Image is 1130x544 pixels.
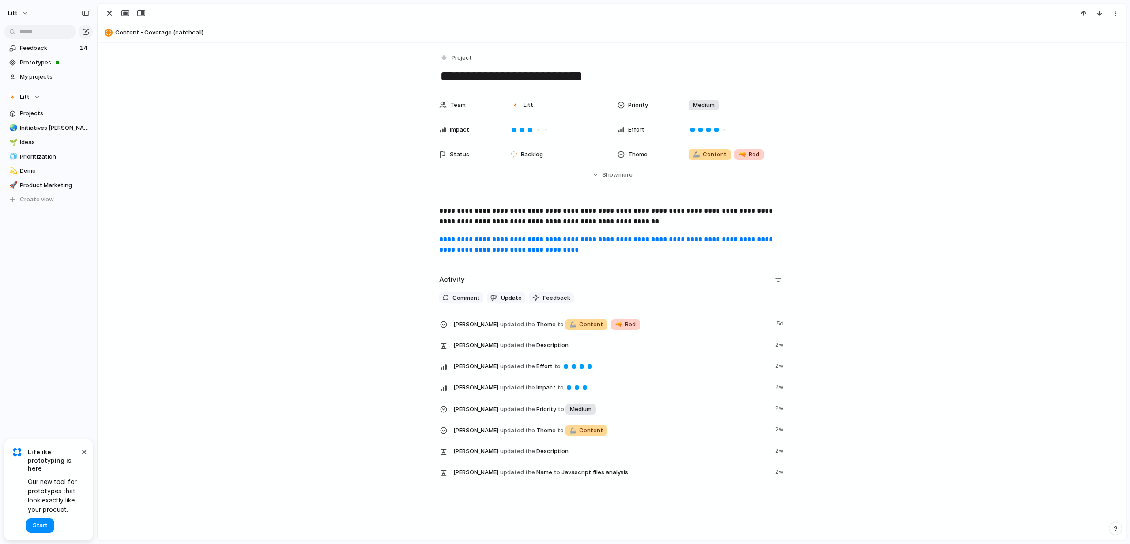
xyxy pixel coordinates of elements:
span: 14 [80,44,89,53]
span: Feedback [20,44,77,53]
span: Theme [628,150,648,159]
span: Priority [628,101,648,110]
span: Update [501,294,522,302]
span: Create view [20,195,54,204]
span: Theme [453,423,770,437]
button: Comment [439,292,483,304]
span: updated the [500,468,535,477]
div: 🧊 [9,151,15,162]
div: 🌱 [9,137,15,147]
span: 2w [775,402,785,413]
span: 🦾 [569,321,576,328]
span: updated the [500,362,535,371]
span: [PERSON_NAME] [453,426,498,435]
span: to [557,426,564,435]
span: Show [602,170,618,179]
span: [PERSON_NAME] [453,341,498,350]
button: 🌏 [8,124,17,132]
span: updated the [500,426,535,435]
button: 🚀 [8,181,17,190]
span: 🔫 [615,321,622,328]
span: Ideas [20,138,90,147]
span: Our new tool for prototypes that look exactly like your product. [28,477,79,514]
a: Feedback14 [4,42,93,55]
span: Description [453,445,770,457]
span: 2w [775,381,785,392]
span: Litt [20,93,30,102]
span: 🦾 [569,427,576,434]
span: updated the [500,405,535,414]
button: Showmore [439,167,785,183]
span: Product Marketing [20,181,90,190]
button: 🌱 [8,138,17,147]
span: Status [450,150,469,159]
span: [PERSON_NAME] [453,405,498,414]
span: 🔫 [739,151,746,158]
span: Red [739,150,759,159]
span: Theme [453,317,771,331]
span: Prototypes [20,58,90,67]
button: Content - Coverage (catchcall) [102,26,1122,40]
span: 5d [776,317,785,328]
span: Medium [693,101,715,110]
span: Impact [450,125,469,134]
a: Prototypes [4,56,93,69]
button: Dismiss [79,446,89,457]
span: Content - Coverage (catchcall) [115,28,1122,37]
a: 💫Demo [4,164,93,178]
span: [PERSON_NAME] [453,383,498,392]
span: Effort [453,360,770,372]
span: updated the [500,383,535,392]
div: 🌏 [9,123,15,133]
span: [PERSON_NAME] [453,468,498,477]
span: to [557,320,564,329]
div: 🌏Initiatives [PERSON_NAME] [4,121,93,135]
span: Name Javascript files analysis [453,466,770,478]
span: 🦾 [693,151,700,158]
span: 2w [775,360,785,370]
span: Initiatives [PERSON_NAME] [20,124,90,132]
button: 💫 [8,166,17,175]
span: Feedback [543,294,570,302]
button: Create view [4,193,93,206]
span: 2w [775,466,785,476]
a: Projects [4,107,93,120]
span: Lifelike prototyping is here [28,448,79,472]
span: to [557,383,564,392]
div: 💫 [9,166,15,176]
button: Feedback [529,292,574,304]
span: Red [615,320,636,329]
span: Start [33,521,48,530]
span: [PERSON_NAME] [453,320,498,329]
span: Description [453,339,770,351]
a: 🚀Product Marketing [4,179,93,192]
span: My projects [20,72,90,81]
span: more [618,170,633,179]
span: Projects [20,109,90,118]
div: 🚀 [9,180,15,190]
button: Project [438,52,475,64]
span: 2w [775,339,785,349]
span: to [554,468,560,477]
span: Team [450,101,466,110]
span: 2w [775,423,785,434]
button: 🧊 [8,152,17,161]
a: 🧊Prioritization [4,150,93,163]
span: Content [693,150,727,159]
span: 2w [775,445,785,455]
span: Comment [452,294,480,302]
span: to [558,405,564,414]
span: Impact [453,381,770,393]
span: Litt [8,9,18,18]
span: to [554,362,561,371]
span: updated the [500,341,535,350]
span: Project [452,53,472,62]
span: Backlog [521,150,543,159]
span: Litt [524,101,533,110]
span: Content [569,426,603,435]
span: Content [569,320,603,329]
h2: Activity [439,275,465,285]
button: Update [487,292,525,304]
